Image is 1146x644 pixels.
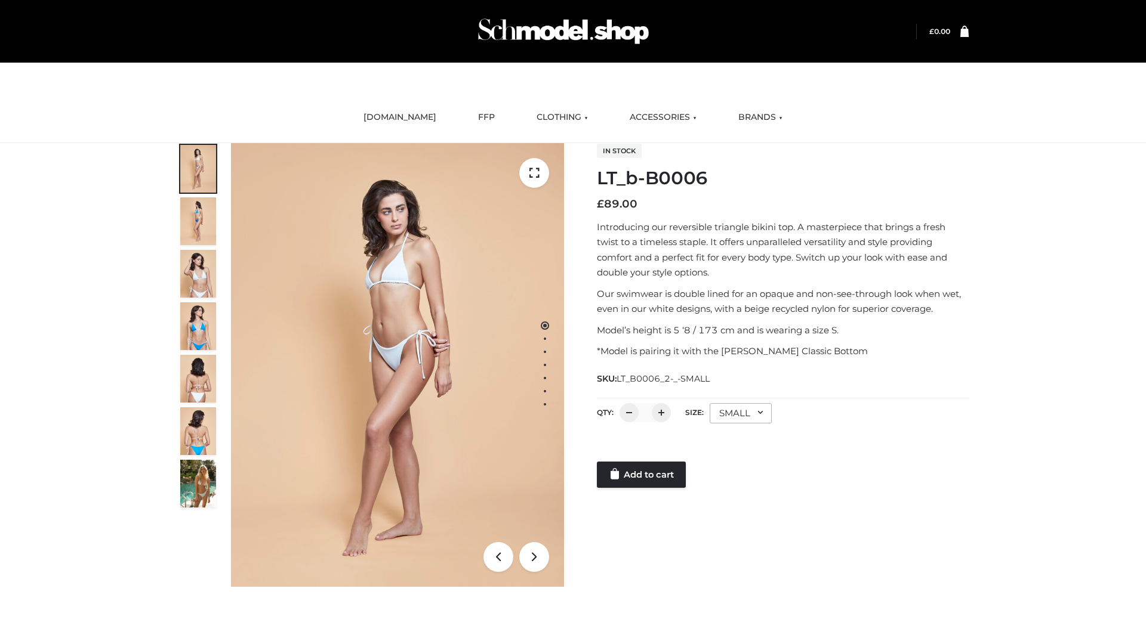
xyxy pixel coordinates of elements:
[597,197,637,210] bdi: 89.00
[929,27,950,36] a: £0.00
[469,104,504,131] a: FFP
[528,104,597,131] a: CLOTHING
[597,168,969,189] h1: LT_b-B0006
[685,408,704,417] label: Size:
[929,27,934,36] span: £
[597,343,969,359] p: *Model is pairing it with the [PERSON_NAME] Classic Bottom
[597,197,604,210] span: £
[929,27,950,36] bdi: 0.00
[617,373,710,384] span: LT_B0006_2-_-SMALL
[597,219,969,280] p: Introducing our reversible triangle bikini top. A masterpiece that brings a fresh twist to a time...
[597,286,969,317] p: Our swimwear is double lined for an opaque and non-see-through look when wet, even in our white d...
[355,104,445,131] a: [DOMAIN_NAME]
[180,355,216,402] img: ArielClassicBikiniTop_CloudNine_AzureSky_OW114ECO_7-scaled.jpg
[710,403,772,423] div: SMALL
[597,462,686,488] a: Add to cart
[180,407,216,455] img: ArielClassicBikiniTop_CloudNine_AzureSky_OW114ECO_8-scaled.jpg
[597,323,969,338] p: Model’s height is 5 ‘8 / 173 cm and is wearing a size S.
[180,145,216,193] img: ArielClassicBikiniTop_CloudNine_AzureSky_OW114ECO_1-scaled.jpg
[729,104,791,131] a: BRANDS
[231,143,564,587] img: ArielClassicBikiniTop_CloudNine_AzureSky_OW114ECO_1
[621,104,706,131] a: ACCESSORIES
[180,250,216,298] img: ArielClassicBikiniTop_CloudNine_AzureSky_OW114ECO_3-scaled.jpg
[180,197,216,245] img: ArielClassicBikiniTop_CloudNine_AzureSky_OW114ECO_2-scaled.jpg
[474,8,653,55] img: Schmodel Admin 964
[597,408,614,417] label: QTY:
[597,144,642,158] span: In stock
[180,460,216,507] img: Arieltop_CloudNine_AzureSky2.jpg
[180,302,216,350] img: ArielClassicBikiniTop_CloudNine_AzureSky_OW114ECO_4-scaled.jpg
[597,371,711,386] span: SKU:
